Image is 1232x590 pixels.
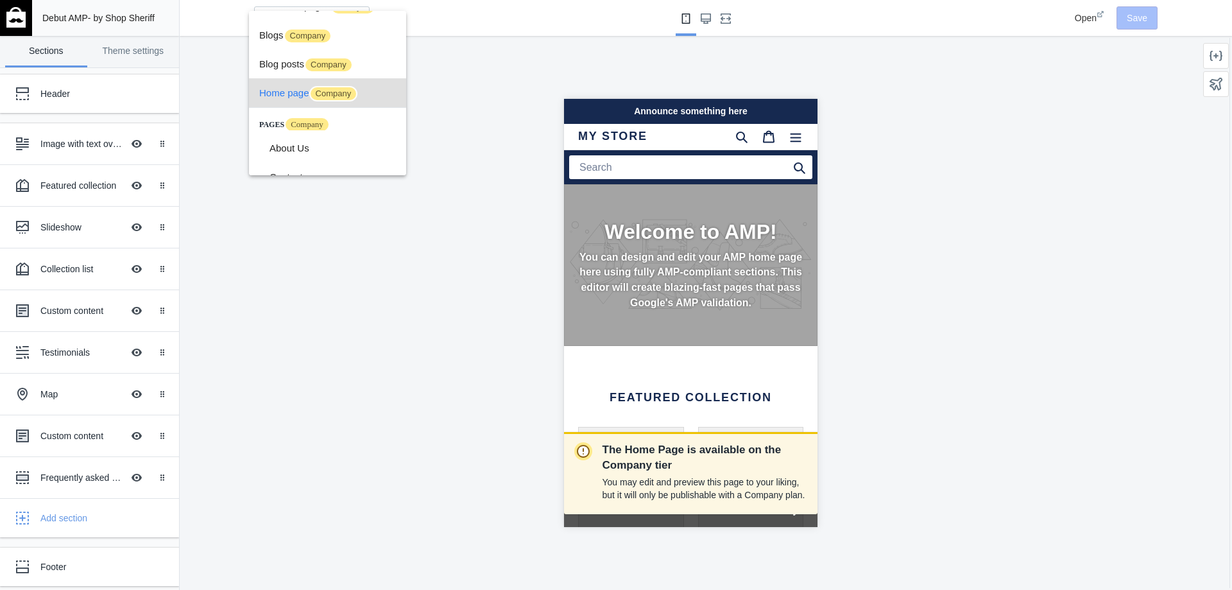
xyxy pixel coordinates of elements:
a: My Store [14,31,164,45]
span: Go to full site [14,401,223,419]
span: Home page [259,78,396,107]
p: You can design and edit your AMP home page here using fully AMP-compliant sections. This editor w... [14,151,239,212]
h2: Welcome to AMP! [14,121,239,145]
span: Company [304,57,353,73]
span: Company [284,28,332,44]
span: Blog posts [259,49,396,78]
span: About Us [269,134,396,162]
span: Company [309,86,358,101]
button: Menu [218,25,245,51]
h2: Featured collection [14,292,239,306]
span: Company [284,117,330,132]
span: Pages [259,120,330,129]
span: Blogs [259,21,396,49]
input: Search [5,56,248,80]
span: Contact [269,162,396,191]
a: submit search [229,56,242,80]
